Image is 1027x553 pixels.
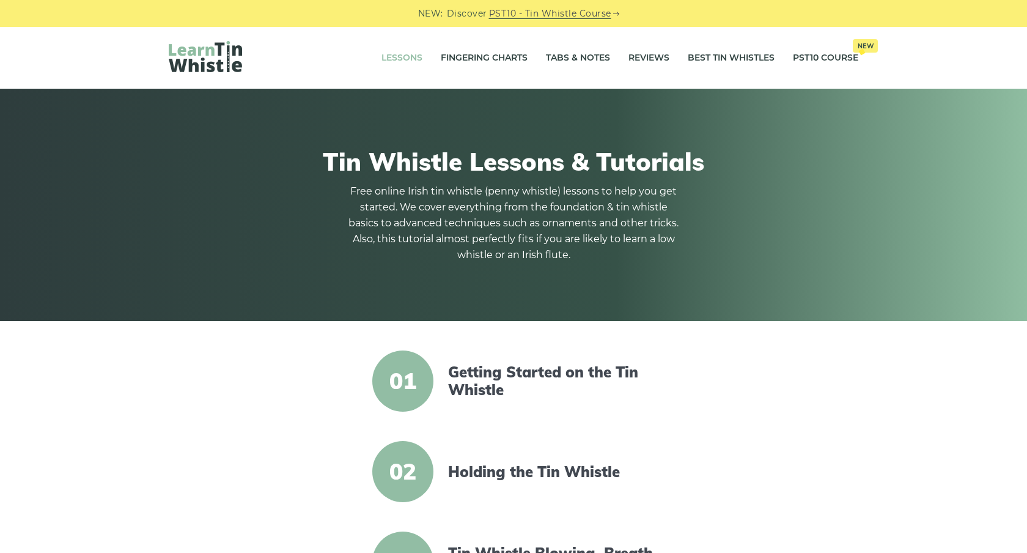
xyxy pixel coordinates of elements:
a: Holding the Tin Whistle [448,463,658,481]
a: Reviews [628,43,669,73]
img: LearnTinWhistle.com [169,41,242,72]
h1: Tin Whistle Lessons & Tutorials [169,147,858,176]
a: Tabs & Notes [546,43,610,73]
span: 02 [372,441,433,502]
span: 01 [372,351,433,412]
a: Fingering Charts [441,43,528,73]
a: Best Tin Whistles [688,43,775,73]
a: Lessons [381,43,422,73]
a: PST10 CourseNew [793,43,858,73]
span: New [853,39,878,53]
p: Free online Irish tin whistle (penny whistle) lessons to help you get started. We cover everythin... [348,184,679,263]
a: Getting Started on the Tin Whistle [448,363,658,399]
